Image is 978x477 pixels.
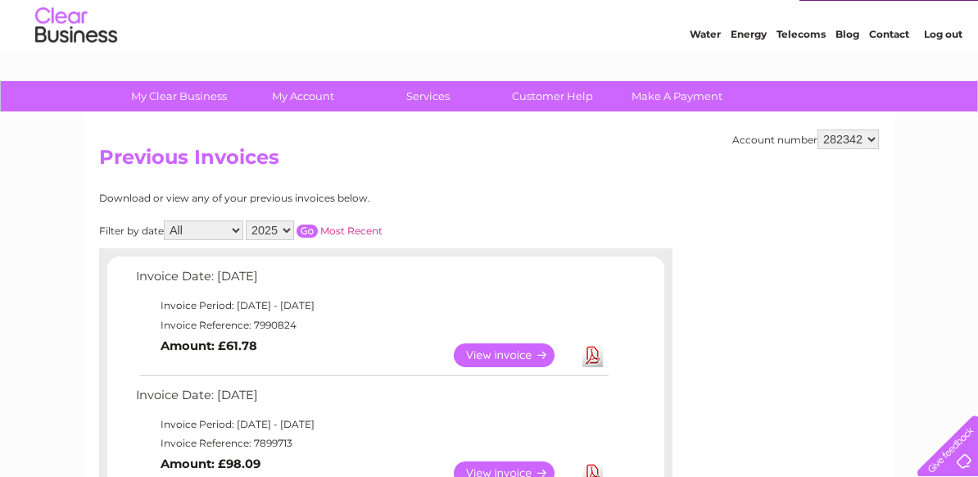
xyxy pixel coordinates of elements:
[34,43,118,93] img: logo.png
[161,338,257,353] b: Amount: £61.78
[132,415,611,434] td: Invoice Period: [DATE] - [DATE]
[320,225,383,237] a: Most Recent
[132,434,611,453] td: Invoice Reference: 7899713
[99,146,879,177] h2: Previous Invoices
[236,81,371,111] a: My Account
[731,70,767,82] a: Energy
[582,343,603,367] a: Download
[111,81,247,111] a: My Clear Business
[924,70,962,82] a: Log out
[132,384,611,415] td: Invoice Date: [DATE]
[869,70,909,82] a: Contact
[132,266,611,296] td: Invoice Date: [DATE]
[360,81,496,111] a: Services
[161,457,260,471] b: Amount: £98.09
[99,220,529,240] div: Filter by date
[690,70,721,82] a: Water
[132,296,611,316] td: Invoice Period: [DATE] - [DATE]
[99,193,529,204] div: Download or view any of your previous invoices below.
[485,81,620,111] a: Customer Help
[732,129,879,149] div: Account number
[609,81,745,111] a: Make A Payment
[669,8,782,29] a: 0333 014 3131
[132,316,611,335] td: Invoice Reference: 7990824
[835,70,859,82] a: Blog
[777,70,826,82] a: Telecoms
[454,343,574,367] a: View
[103,9,877,79] div: Clear Business is a trading name of Verastar Limited (registered in [GEOGRAPHIC_DATA] No. 3667643...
